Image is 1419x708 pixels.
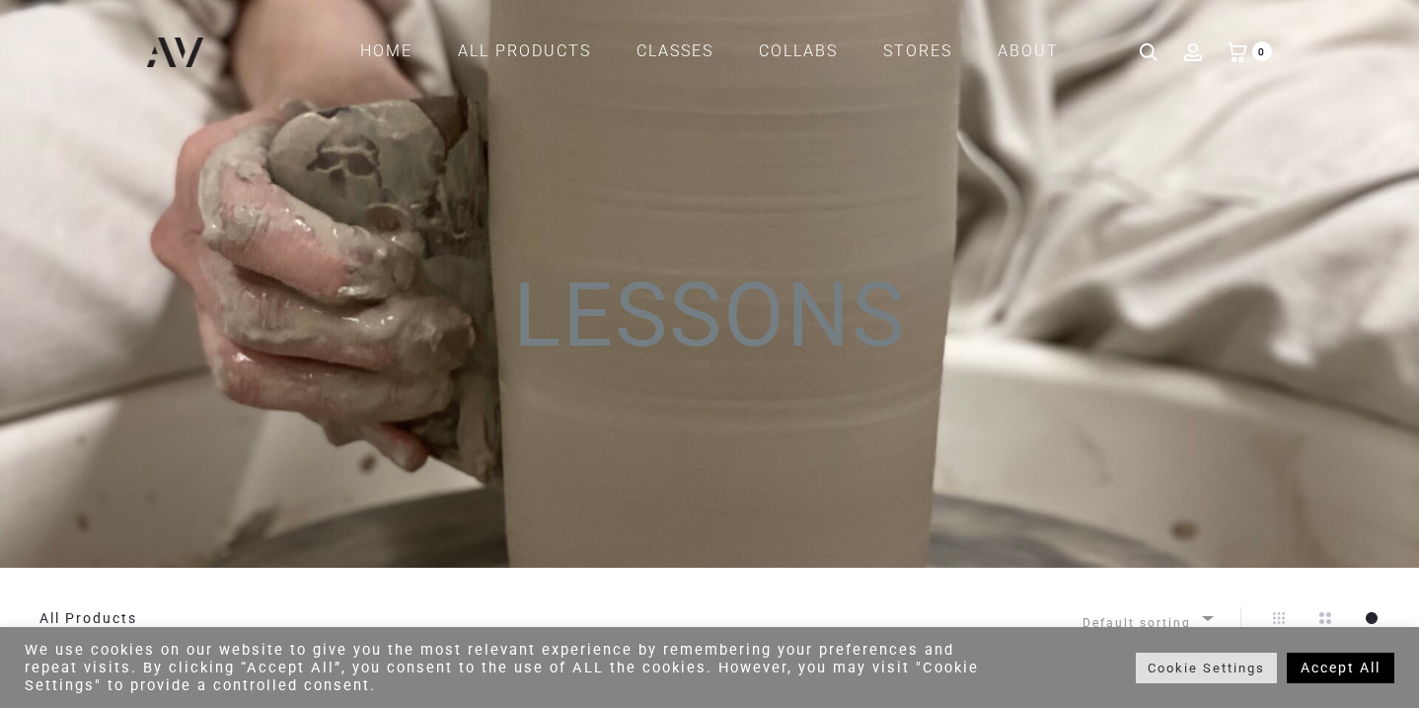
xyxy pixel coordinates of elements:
[147,38,203,67] img: ATELIER VAN DE VEN
[39,272,1380,395] h1: LESSONS
[1083,607,1211,640] span: Default sorting
[883,35,952,68] a: STORES
[998,35,1059,68] a: ABOUT
[1136,653,1277,683] a: Cookie Settings
[636,35,713,68] a: CLASSES
[1287,653,1394,683] a: Accept All
[1252,41,1272,61] span: 0
[25,641,984,694] div: We use cookies on our website to give you the most relevant experience by remembering your prefer...
[1228,41,1247,60] a: 0
[1083,607,1211,628] span: Default sorting
[360,35,412,68] a: Home
[39,610,137,626] a: All Products
[759,35,838,68] a: COLLABS
[458,35,591,68] a: All products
